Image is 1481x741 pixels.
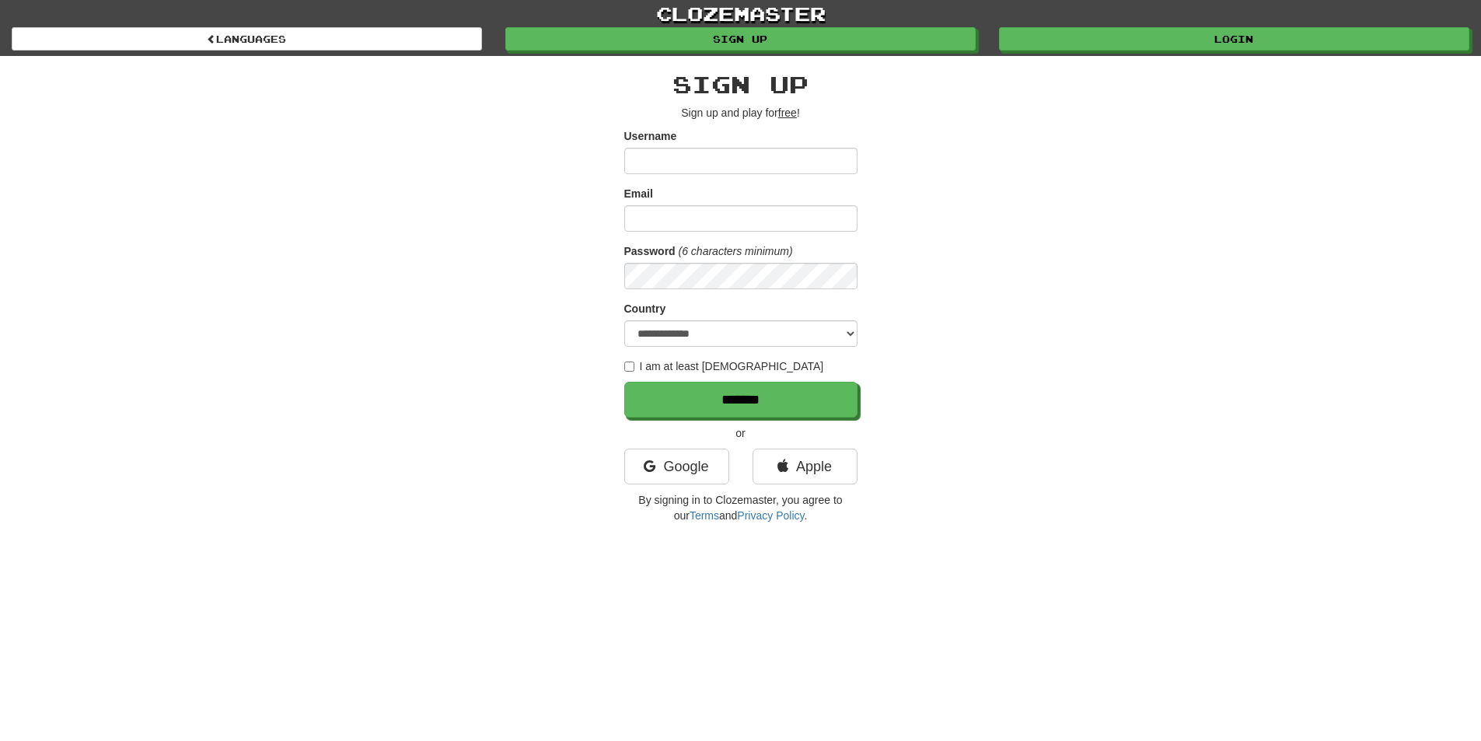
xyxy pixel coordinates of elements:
p: By signing in to Clozemaster, you agree to our and . [624,492,858,523]
u: free [778,107,797,119]
h2: Sign up [624,72,858,97]
label: Email [624,186,653,201]
a: Languages [12,27,482,51]
a: Sign up [505,27,976,51]
a: Google [624,449,729,484]
input: I am at least [DEMOGRAPHIC_DATA] [624,362,634,372]
a: Privacy Policy [737,509,804,522]
label: Password [624,243,676,259]
p: or [624,425,858,441]
label: I am at least [DEMOGRAPHIC_DATA] [624,358,824,374]
label: Username [624,128,677,144]
em: (6 characters minimum) [679,245,793,257]
a: Apple [753,449,858,484]
p: Sign up and play for ! [624,105,858,121]
a: Login [999,27,1469,51]
label: Country [624,301,666,316]
a: Terms [690,509,719,522]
